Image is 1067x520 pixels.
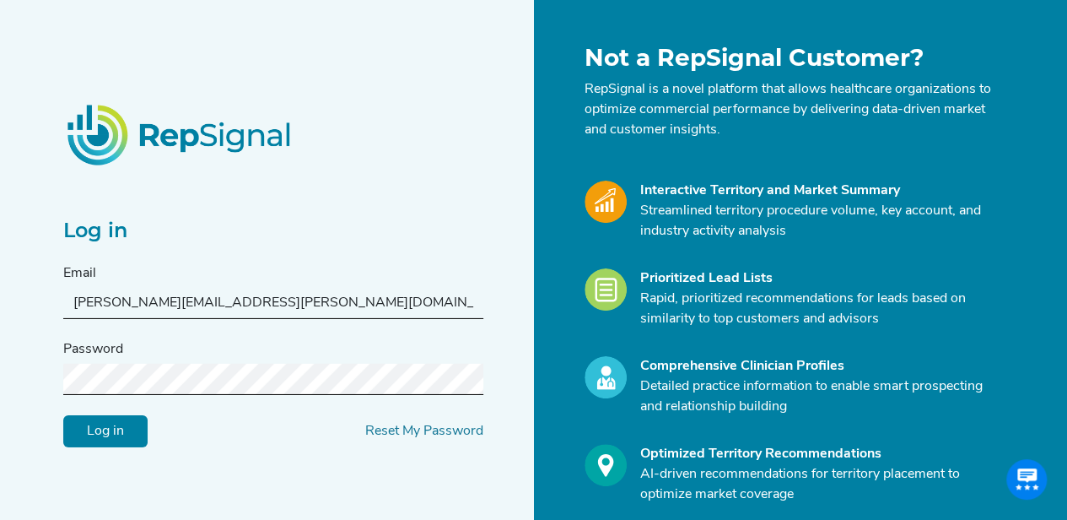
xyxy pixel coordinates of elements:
[585,444,627,486] img: Optimize_Icon.261f85db.svg
[63,339,123,360] label: Password
[46,84,315,185] img: RepSignalLogo.20539ed3.png
[640,356,994,376] div: Comprehensive Clinician Profiles
[640,268,994,289] div: Prioritized Lead Lists
[640,444,994,464] div: Optimized Territory Recommendations
[585,44,994,73] h1: Not a RepSignal Customer?
[640,181,994,201] div: Interactive Territory and Market Summary
[63,263,96,284] label: Email
[585,79,994,140] p: RepSignal is a novel platform that allows healthcare organizations to optimize commercial perform...
[63,414,148,447] input: Log in
[365,424,483,437] a: Reset My Password
[640,376,994,417] p: Detailed practice information to enable smart prospecting and relationship building
[63,219,483,243] h2: Log in
[640,289,994,329] p: Rapid, prioritized recommendations for leads based on similarity to top customers and advisors
[585,181,627,223] img: Market_Icon.a700a4ad.svg
[585,356,627,398] img: Profile_Icon.739e2aba.svg
[585,268,627,311] img: Leads_Icon.28e8c528.svg
[640,201,994,241] p: Streamlined territory procedure volume, key account, and industry activity analysis
[640,464,994,505] p: AI-driven recommendations for territory placement to optimize market coverage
